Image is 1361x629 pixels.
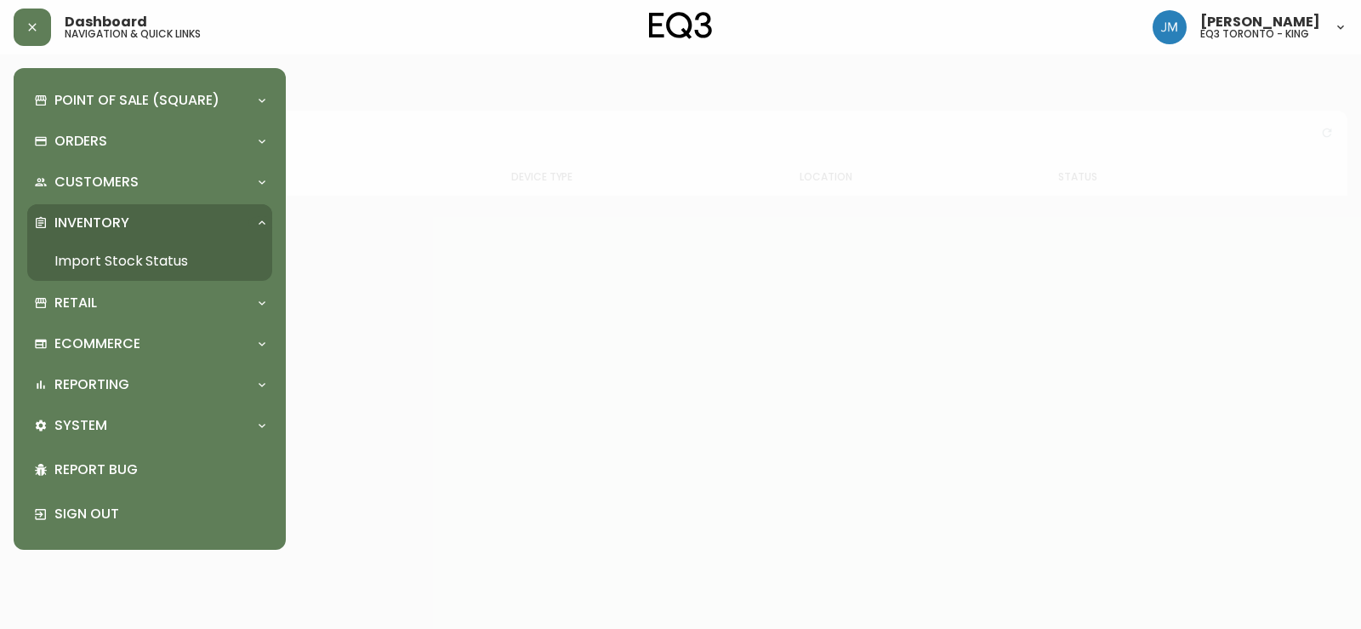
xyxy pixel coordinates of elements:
p: Reporting [54,375,129,394]
p: Retail [54,294,97,312]
p: Report Bug [54,460,265,479]
p: Customers [54,173,139,192]
p: Ecommerce [54,335,140,353]
div: Report Bug [27,448,272,492]
a: Import Stock Status [27,242,272,281]
span: [PERSON_NAME] [1200,15,1320,29]
h5: eq3 toronto - king [1200,29,1309,39]
div: Orders [27,123,272,160]
div: Sign Out [27,492,272,536]
p: Orders [54,132,107,151]
div: Retail [27,284,272,322]
div: Ecommerce [27,325,272,363]
h5: navigation & quick links [65,29,201,39]
div: Inventory [27,204,272,242]
div: Customers [27,163,272,201]
p: Point of Sale (Square) [54,91,219,110]
div: System [27,407,272,444]
p: System [54,416,107,435]
img: b88646003a19a9f750de19192e969c24 [1153,10,1187,44]
div: Reporting [27,366,272,403]
img: logo [649,12,712,39]
p: Sign Out [54,505,265,523]
p: Inventory [54,214,129,232]
div: Point of Sale (Square) [27,82,272,119]
span: Dashboard [65,15,147,29]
